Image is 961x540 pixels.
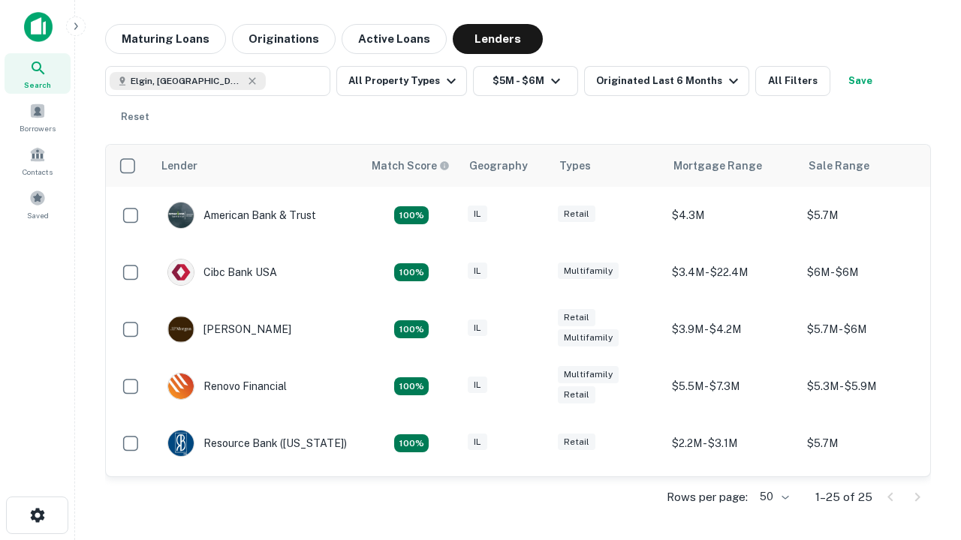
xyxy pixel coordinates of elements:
a: Borrowers [5,97,71,137]
td: $5.7M [800,415,935,472]
div: Retail [558,205,595,223]
div: Retail [558,433,595,451]
div: IL [468,376,487,394]
a: Contacts [5,140,71,181]
td: $5.7M [800,187,935,244]
div: Geography [469,157,528,175]
div: Matching Properties: 4, hasApolloMatch: undefined [394,377,429,395]
p: Rows per page: [667,488,748,506]
button: $5M - $6M [473,66,578,96]
td: $5.5M - $7.3M [664,358,800,415]
p: 1–25 of 25 [815,488,872,506]
span: Contacts [23,166,53,178]
img: picture [168,430,194,456]
div: IL [468,319,487,337]
div: Matching Properties: 4, hasApolloMatch: undefined [394,320,429,338]
th: Lender [152,145,363,187]
div: Sale Range [809,157,869,175]
div: Matching Properties: 4, hasApolloMatch: undefined [394,263,429,281]
div: IL [468,433,487,451]
td: $5.3M - $5.9M [800,358,935,415]
td: $6M - $6M [800,244,935,301]
div: Types [559,157,591,175]
span: Elgin, [GEOGRAPHIC_DATA], [GEOGRAPHIC_DATA] [131,74,243,88]
button: Originated Last 6 Months [584,66,749,96]
button: Reset [111,102,159,132]
div: Lender [161,157,197,175]
button: Save your search to get updates of matches that match your search criteria. [836,66,884,96]
th: Sale Range [800,145,935,187]
button: All Property Types [336,66,467,96]
th: Capitalize uses an advanced AI algorithm to match your search with the best lender. The match sco... [363,145,460,187]
div: IL [468,205,487,223]
td: $4M [664,472,800,529]
td: $2.2M - $3.1M [664,415,800,472]
span: Search [24,79,51,91]
div: Cibc Bank USA [167,259,277,286]
h6: Match Score [372,157,447,174]
a: Search [5,53,71,94]
th: Geography [460,145,550,187]
button: All Filters [755,66,830,96]
div: Originated Last 6 Months [596,72,743,90]
a: Saved [5,184,71,224]
div: Multifamily [558,366,619,383]
button: Active Loans [342,24,447,54]
div: Mortgage Range [673,157,762,175]
div: 50 [754,486,791,508]
td: $3.9M - $4.2M [664,301,800,358]
div: Retail [558,309,595,326]
div: IL [468,262,487,280]
td: $5.6M [800,472,935,529]
img: picture [168,202,194,228]
button: Maturing Loans [105,24,226,54]
td: $3.4M - $22.4M [664,244,800,301]
div: Renovo Financial [167,373,287,400]
div: American Bank & Trust [167,202,316,229]
div: [PERSON_NAME] [167,316,291,343]
div: Capitalize uses an advanced AI algorithm to match your search with the best lender. The match sco... [372,157,450,174]
td: $5.7M - $6M [800,301,935,358]
th: Types [550,145,664,187]
div: Retail [558,386,595,403]
button: Lenders [453,24,543,54]
span: Borrowers [20,122,56,134]
div: Matching Properties: 7, hasApolloMatch: undefined [394,206,429,224]
img: capitalize-icon.png [24,12,53,42]
button: Originations [232,24,336,54]
th: Mortgage Range [664,145,800,187]
div: Multifamily [558,329,619,346]
td: $4.3M [664,187,800,244]
img: picture [168,259,194,285]
span: Saved [27,209,49,221]
img: picture [168,316,194,342]
img: picture [168,373,194,399]
div: Matching Properties: 4, hasApolloMatch: undefined [394,434,429,452]
iframe: Chat Widget [886,420,961,492]
div: Multifamily [558,262,619,280]
div: Resource Bank ([US_STATE]) [167,430,347,457]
